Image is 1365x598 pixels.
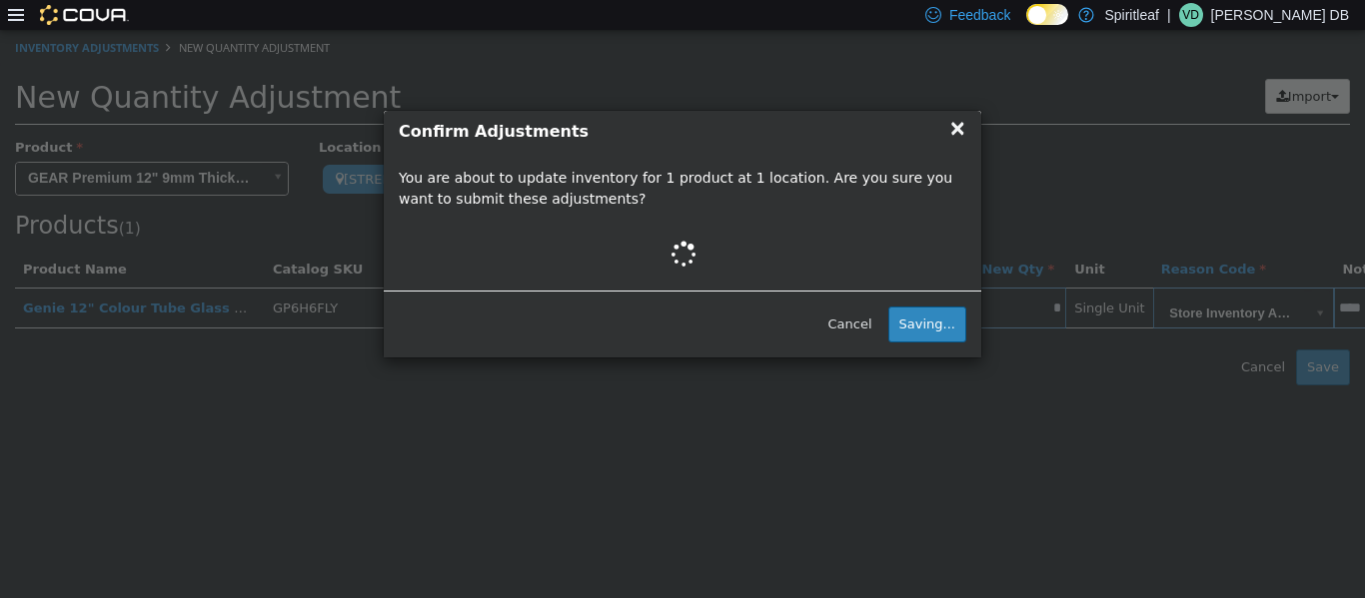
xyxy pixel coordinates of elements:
[399,138,966,180] p: You are about to update inventory for 1 product at 1 location. Are you sure you want to submit th...
[1182,3,1199,27] span: VD
[1167,3,1171,27] p: |
[817,277,883,312] button: Cancel
[1026,4,1068,25] input: Dark Mode
[399,90,966,114] h4: Confirm Adjustments
[1104,3,1158,27] p: Spiritleaf
[1026,25,1027,26] span: Dark Mode
[1179,3,1203,27] div: Valerie DB
[888,277,966,312] button: Saving...
[948,86,966,110] span: ×
[1211,3,1349,27] p: [PERSON_NAME] DB
[949,5,1010,25] span: Feedback
[40,5,129,25] img: Cova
